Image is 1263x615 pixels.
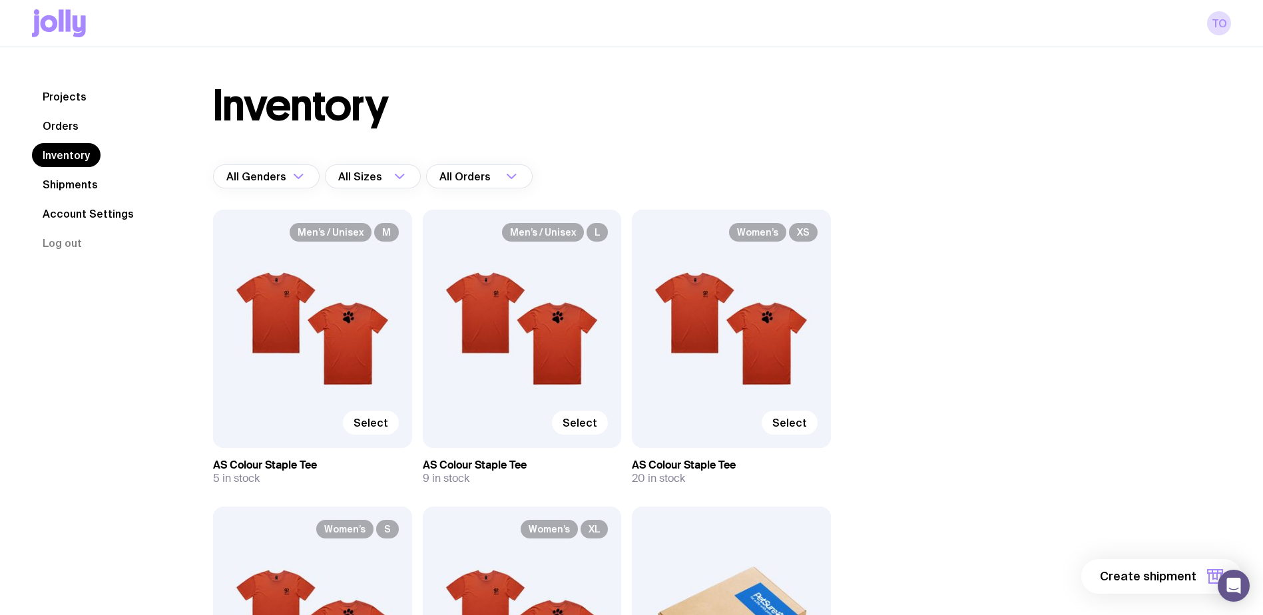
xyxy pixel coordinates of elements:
button: Log out [32,231,93,255]
span: Men’s / Unisex [502,223,584,242]
h1: Inventory [213,85,388,127]
div: Search for option [213,164,320,188]
span: All Orders [439,164,493,188]
a: Inventory [32,143,101,167]
span: XS [789,223,818,242]
input: Search for option [493,164,502,188]
span: L [587,223,608,242]
a: TO [1207,11,1231,35]
span: 20 in stock [632,472,685,485]
span: Women’s [316,520,374,538]
span: Select [563,416,597,429]
span: XL [581,520,608,538]
div: Search for option [325,164,421,188]
span: Men’s / Unisex [290,223,372,242]
h3: AS Colour Staple Tee [213,459,412,472]
a: Orders [32,114,89,138]
span: 9 in stock [423,472,469,485]
span: Women’s [521,520,578,538]
span: Select [354,416,388,429]
span: All Genders [226,164,289,188]
span: All Sizes [338,164,385,188]
button: Create shipment [1081,559,1242,594]
span: 5 in stock [213,472,260,485]
h3: AS Colour Staple Tee [632,459,831,472]
h3: AS Colour Staple Tee [423,459,622,472]
a: Shipments [32,172,109,196]
span: Create shipment [1100,568,1196,584]
span: Women’s [729,223,786,242]
input: Search for option [385,164,390,188]
div: Search for option [426,164,533,188]
a: Account Settings [32,202,144,226]
a: Projects [32,85,97,108]
div: Open Intercom Messenger [1218,570,1250,602]
span: Select [772,416,807,429]
span: S [376,520,399,538]
span: M [374,223,399,242]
